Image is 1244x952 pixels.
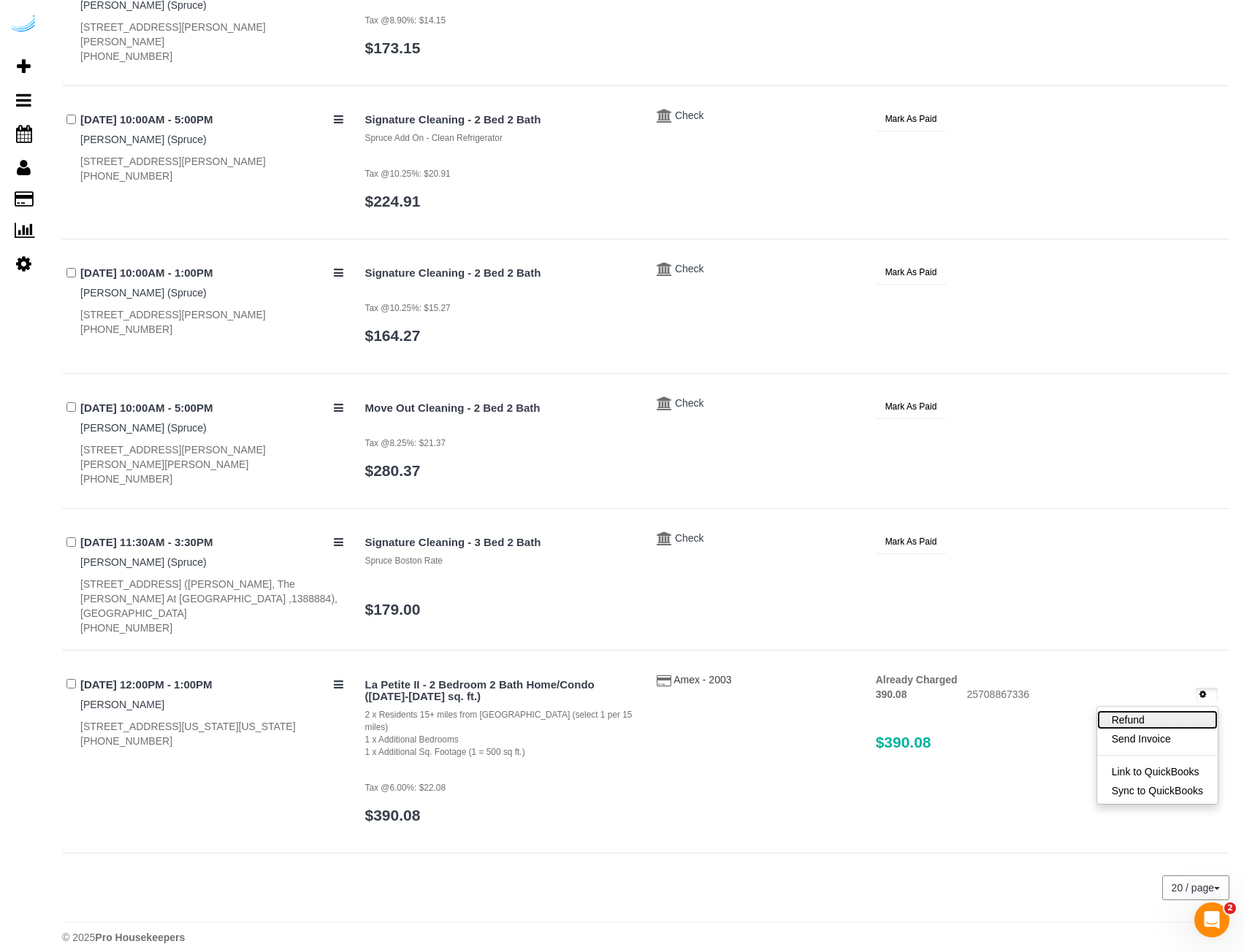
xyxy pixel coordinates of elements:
a: $224.91 [365,193,421,210]
h4: Signature Cleaning - 3 Bed 2 Bath [365,537,636,549]
a: [PERSON_NAME] (Spruce) [80,134,207,145]
div: 1 x Additional Bedrooms [365,734,636,746]
h4: Move Out Cleaning - 2 Bed 2 Bath [365,402,636,415]
h4: [DATE] 11:30AM - 3:30PM [80,537,343,549]
button: Mark As Paid [876,396,947,418]
a: Check [675,397,704,409]
a: $390.08 [365,807,421,824]
div: [STREET_ADDRESS] ([PERSON_NAME], The [PERSON_NAME] At [GEOGRAPHIC_DATA] ,1388884), [GEOGRAPHIC_DA... [80,577,343,635]
h4: [DATE] 10:00AM - 5:00PM [80,402,343,415]
button: Mark As Paid [876,261,947,284]
h4: La Petite II - 2 Bedroom 2 Bath Home/Condo ([DATE]-[DATE] sq. ft.) [365,679,636,703]
a: $280.37 [365,462,421,479]
a: Check [675,110,704,121]
h4: [DATE] 10:00AM - 5:00PM [80,114,343,126]
a: Refund [1097,710,1218,729]
div: [STREET_ADDRESS][PERSON_NAME] [PHONE_NUMBER] [80,307,343,337]
a: $164.27 [365,327,421,344]
div: [STREET_ADDRESS][PERSON_NAME][PERSON_NAME] [PHONE_NUMBER] [80,20,343,64]
a: [PERSON_NAME] (Spruce) [80,422,207,434]
h4: Signature Cleaning - 2 Bed 2 Bath [365,267,636,280]
a: Check [675,532,704,544]
span: 2 [1224,902,1236,914]
span: $390.08 [876,734,931,751]
nav: Pagination navigation [1163,875,1229,900]
a: Check [675,263,704,275]
div: [STREET_ADDRESS][US_STATE][US_STATE] [PHONE_NUMBER] [80,719,343,748]
h4: Signature Cleaning - 2 Bed 2 Bath [365,114,636,126]
div: [STREET_ADDRESS][PERSON_NAME] [PHONE_NUMBER] [80,154,343,183]
strong: Pro Housekeepers [95,932,185,943]
button: Mark As Paid [876,531,947,553]
div: © 2025 [62,930,1229,945]
a: [PERSON_NAME] [80,699,164,710]
small: Tax @8.90%: $14.15 [365,15,446,26]
div: Spruce Boston Rate [365,555,636,567]
a: $179.00 [365,601,421,618]
strong: 390.08 [876,688,907,700]
div: 2 x Residents 15+ miles from [GEOGRAPHIC_DATA] (select 1 per 15 miles) [365,709,636,734]
a: Link to QuickBooks [1097,762,1218,781]
a: Sync to QuickBooks [1097,781,1218,800]
small: Tax @10.25%: $15.27 [365,303,451,313]
img: Automaid Logo [9,15,38,35]
small: Tax @10.25%: $20.91 [365,169,451,179]
h4: [DATE] 10:00AM - 1:00PM [80,267,343,280]
strong: Already Charged [876,674,958,686]
a: Send Invoice [1097,729,1218,748]
a: [PERSON_NAME] (Spruce) [80,556,207,568]
a: [PERSON_NAME] (Spruce) [80,287,207,299]
iframe: Intercom live chat [1194,902,1229,937]
button: Mark As Paid [876,108,947,131]
small: Tax @8.25%: $21.37 [365,438,446,448]
div: Spruce Add On - Clean Refrigerator [365,132,636,145]
button: 20 / page [1162,875,1229,900]
div: 1 x Additional Sq. Footage (1 = 500 sq ft.) [365,746,636,759]
h4: [DATE] 12:00PM - 1:00PM [80,679,343,691]
div: 25708867336 [955,687,1229,705]
a: Amex - 2003 [673,674,731,686]
a: $173.15 [365,39,421,56]
small: Tax @6.00%: $22.08 [365,783,446,793]
div: [STREET_ADDRESS][PERSON_NAME][PERSON_NAME][PERSON_NAME] [PHONE_NUMBER] [80,442,343,486]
